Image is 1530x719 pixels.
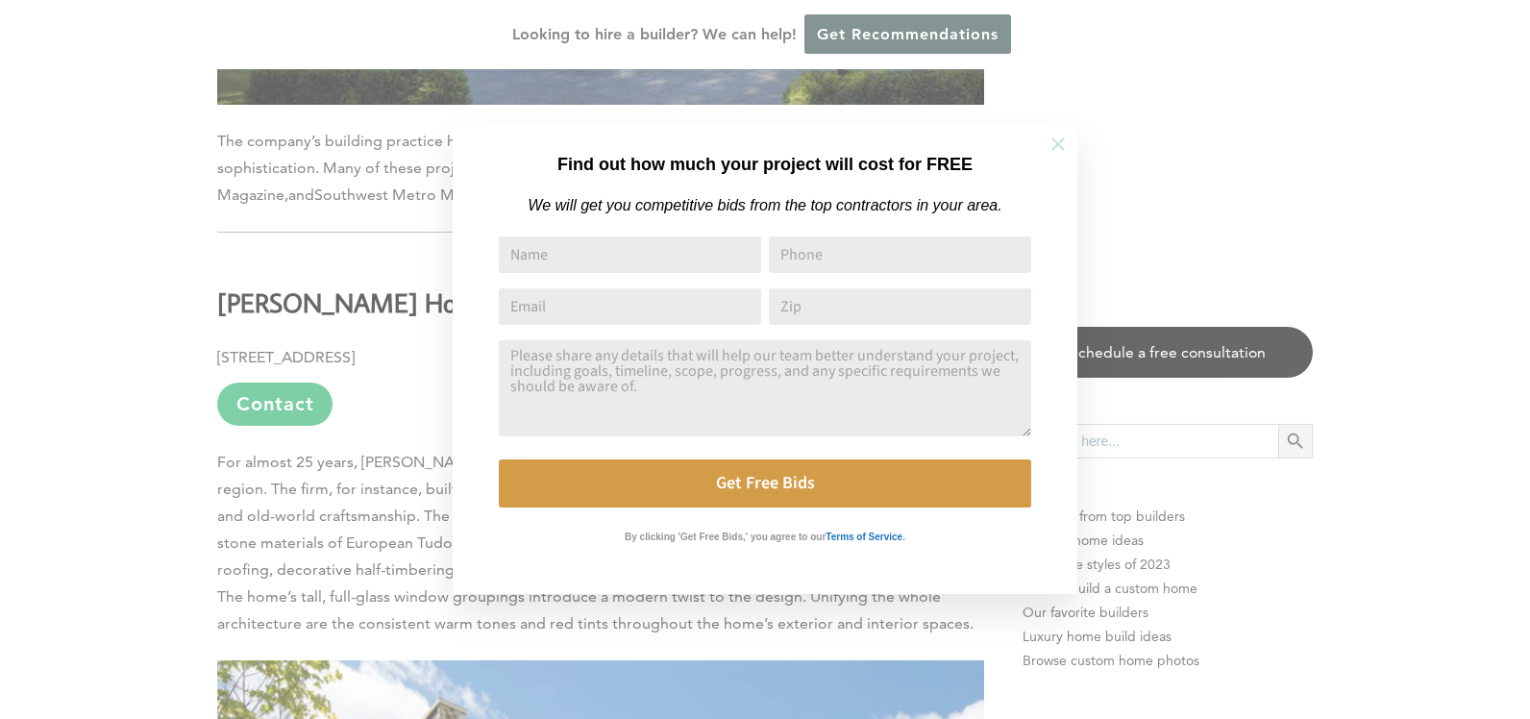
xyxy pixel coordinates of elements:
[769,288,1031,325] input: Zip
[499,288,761,325] input: Email Address
[826,532,902,542] strong: Terms of Service
[826,527,902,543] a: Terms of Service
[625,532,826,542] strong: By clicking 'Get Free Bids,' you agree to our
[499,459,1031,508] button: Get Free Bids
[1161,581,1507,696] iframe: Drift Widget Chat Controller
[902,532,905,542] strong: .
[769,236,1031,273] input: Phone
[499,236,761,273] input: Name
[499,340,1031,436] textarea: Comment or Message
[528,197,1001,213] em: We will get you competitive bids from the top contractors in your area.
[1024,111,1092,178] button: Close
[557,155,973,174] strong: Find out how much your project will cost for FREE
